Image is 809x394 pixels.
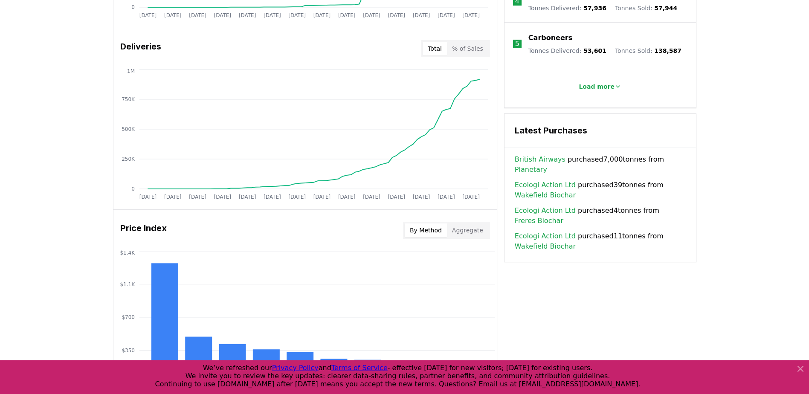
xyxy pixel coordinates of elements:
[214,194,231,200] tspan: [DATE]
[447,42,488,55] button: % of Sales
[515,206,686,226] span: purchased 4 tonnes from
[615,4,677,12] p: Tonnes Sold :
[164,12,181,18] tspan: [DATE]
[264,12,281,18] tspan: [DATE]
[122,96,135,102] tspan: 750K
[412,12,430,18] tspan: [DATE]
[338,194,355,200] tspan: [DATE]
[288,12,306,18] tspan: [DATE]
[363,12,380,18] tspan: [DATE]
[120,281,135,287] tspan: $1.1K
[615,46,681,55] p: Tonnes Sold :
[338,12,355,18] tspan: [DATE]
[122,126,135,132] tspan: 500K
[515,231,686,252] span: purchased 11 tonnes from
[462,12,480,18] tspan: [DATE]
[515,165,547,175] a: Planetary
[412,194,430,200] tspan: [DATE]
[120,222,167,239] h3: Price Index
[313,194,331,200] tspan: [DATE]
[438,12,455,18] tspan: [DATE]
[515,180,576,190] a: Ecologi Action Ltd
[583,5,606,12] span: 57,936
[654,5,677,12] span: 57,944
[515,216,563,226] a: Freres Biochar
[515,124,686,137] h3: Latest Purchases
[528,4,606,12] p: Tonnes Delivered :
[388,194,405,200] tspan: [DATE]
[579,82,615,91] p: Load more
[423,42,447,55] button: Total
[288,194,306,200] tspan: [DATE]
[515,154,686,175] span: purchased 7,000 tonnes from
[238,194,256,200] tspan: [DATE]
[515,39,519,49] p: 5
[583,47,606,54] span: 53,601
[572,78,628,95] button: Load more
[515,206,576,216] a: Ecologi Action Ltd
[515,180,686,200] span: purchased 39 tonnes from
[363,194,380,200] tspan: [DATE]
[515,154,565,165] a: British Airways
[438,194,455,200] tspan: [DATE]
[120,250,135,256] tspan: $1.4K
[139,12,157,18] tspan: [DATE]
[131,186,135,192] tspan: 0
[447,223,488,237] button: Aggregate
[214,12,231,18] tspan: [DATE]
[189,194,206,200] tspan: [DATE]
[654,47,681,54] span: 138,587
[528,46,606,55] p: Tonnes Delivered :
[462,194,480,200] tspan: [DATE]
[264,194,281,200] tspan: [DATE]
[131,4,135,10] tspan: 0
[528,33,572,43] a: Carboneers
[515,241,576,252] a: Wakefield Biochar
[313,12,331,18] tspan: [DATE]
[388,12,405,18] tspan: [DATE]
[122,314,135,320] tspan: $700
[515,190,576,200] a: Wakefield Biochar
[189,12,206,18] tspan: [DATE]
[139,194,157,200] tspan: [DATE]
[164,194,181,200] tspan: [DATE]
[122,348,135,353] tspan: $350
[515,231,576,241] a: Ecologi Action Ltd
[238,12,256,18] tspan: [DATE]
[120,40,161,57] h3: Deliveries
[405,223,447,237] button: By Method
[122,156,135,162] tspan: 250K
[127,68,135,74] tspan: 1M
